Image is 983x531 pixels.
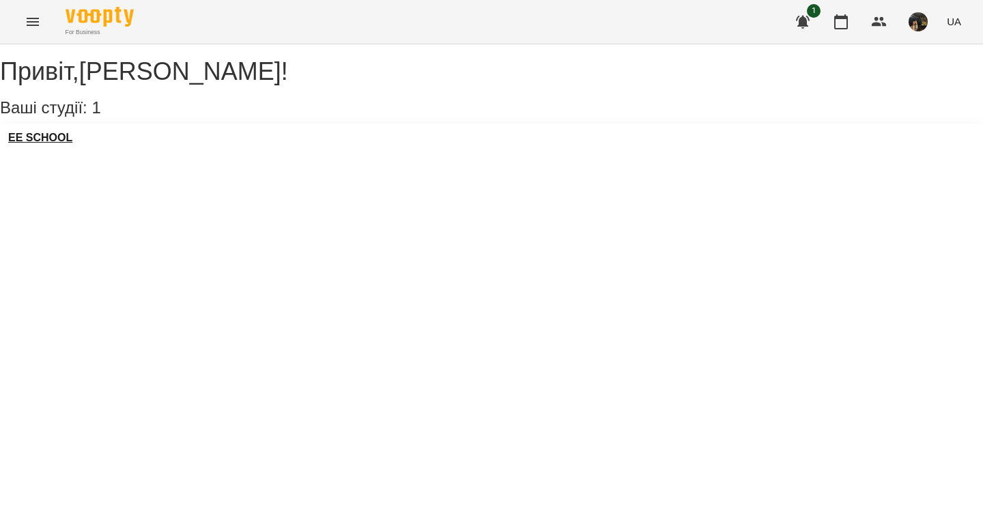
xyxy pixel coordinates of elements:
button: Menu [16,5,49,38]
img: Voopty Logo [66,7,134,27]
span: For Business [66,28,134,37]
span: 1 [91,98,100,117]
button: UA [941,9,967,34]
a: EE SCHOOL [8,132,72,144]
span: UA [947,14,961,29]
img: 5701ce26c8a38a6089bfb9008418fba1.jpg [909,12,928,31]
span: 1 [807,4,821,18]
